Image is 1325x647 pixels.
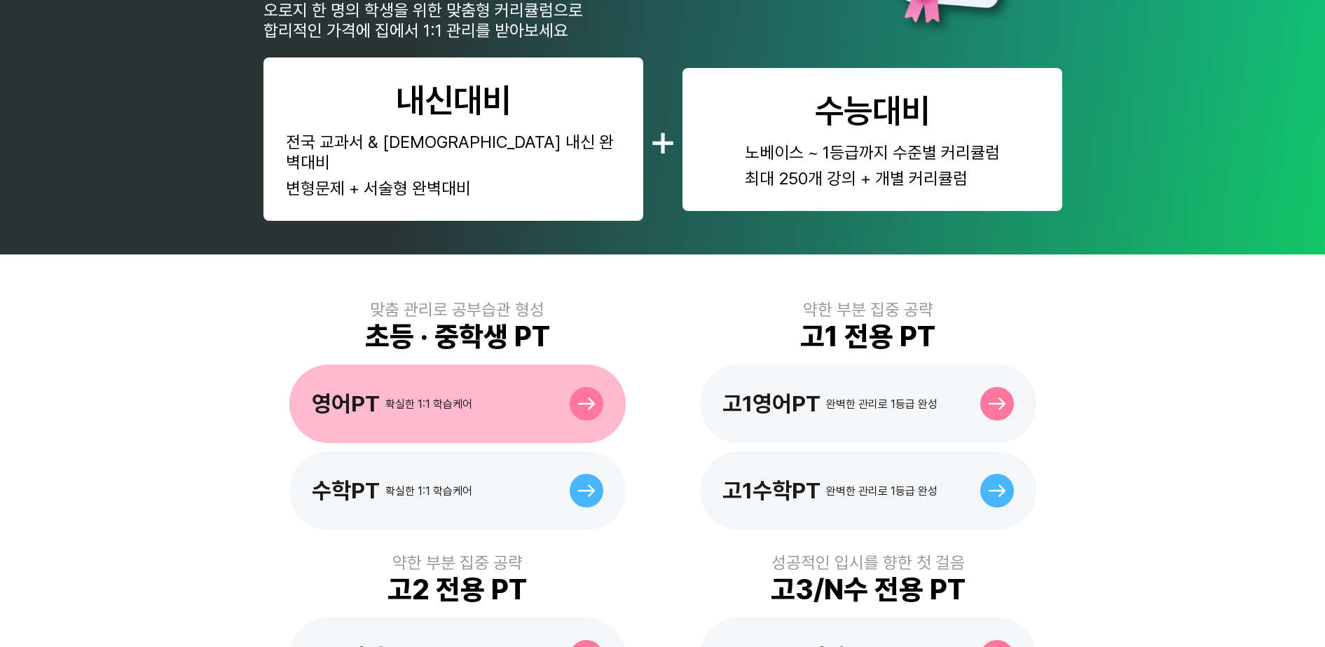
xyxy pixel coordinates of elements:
[826,397,938,411] div: 완벽한 관리로 1등급 완성
[745,168,1000,189] div: 최대 250개 강의 + 개별 커리큘럼
[370,299,544,320] div: 맞춤 관리로 공부습관 형성
[286,132,621,172] div: 전국 교과서 & [DEMOGRAPHIC_DATA] 내신 완벽대비
[803,299,933,320] div: 약한 부분 집중 공략
[365,320,550,353] div: 초등 · 중학생 PT
[312,390,380,417] div: 영어PT
[385,397,472,411] div: 확실한 1:1 학습케어
[771,552,965,573] div: 성공적인 입시를 향한 첫 걸음
[392,552,523,573] div: 약한 부분 집중 공략
[722,390,821,417] div: 고1영어PT
[815,90,930,131] div: 수능대비
[826,484,938,498] div: 완벽한 관리로 1등급 완성
[649,113,677,166] div: +
[312,477,380,504] div: 수학PT
[800,320,935,353] div: 고1 전용 PT
[385,484,472,498] div: 확실한 1:1 학습케어
[286,178,621,198] div: 변형문제 + 서술형 완벽대비
[396,80,511,121] div: 내신대비
[771,573,966,606] div: 고3/N수 전용 PT
[722,477,821,504] div: 고1수학PT
[745,142,1000,163] div: 노베이스 ~ 1등급까지 수준별 커리큘럼
[263,20,583,41] div: 합리적인 가격에 집에서 1:1 관리를 받아보세요
[387,573,527,606] div: 고2 전용 PT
